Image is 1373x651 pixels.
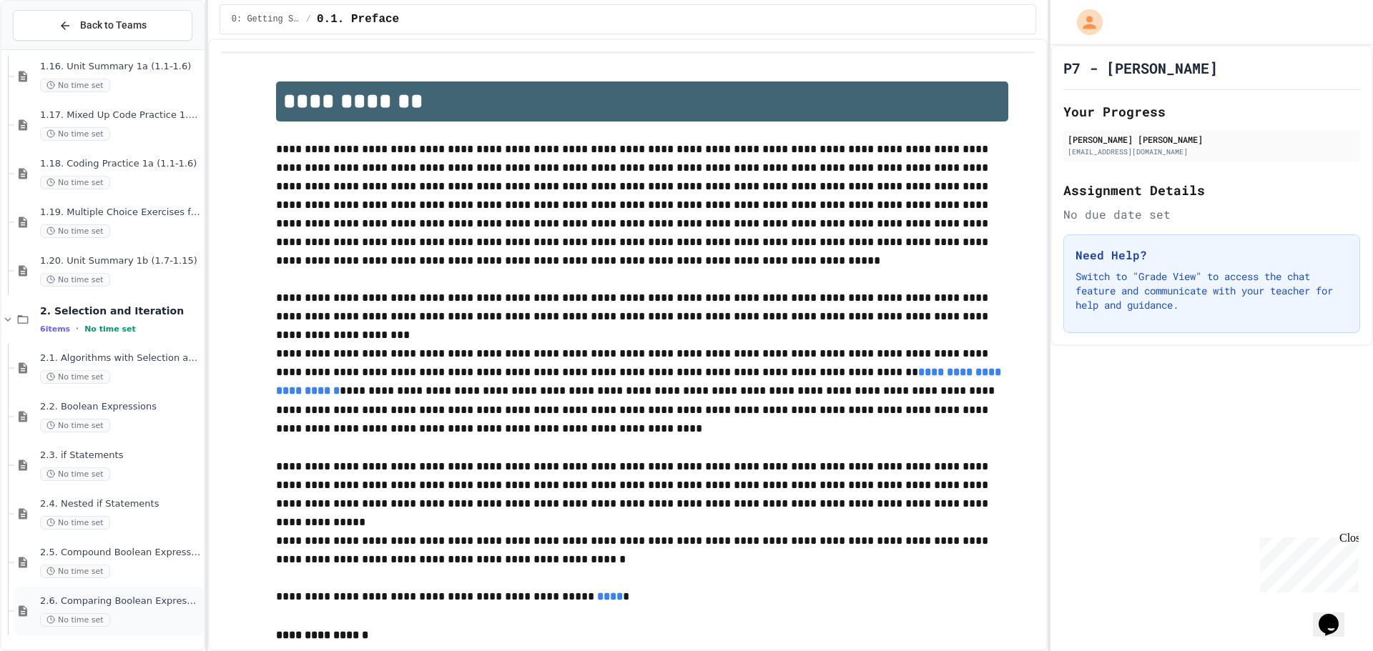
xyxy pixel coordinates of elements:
h3: Need Help? [1076,247,1348,264]
span: No time set [40,565,110,578]
span: No time set [40,273,110,287]
span: 0.1. Preface [317,11,399,28]
span: No time set [40,176,110,189]
iframe: chat widget [1313,594,1359,637]
span: No time set [40,516,110,530]
span: No time set [40,127,110,141]
span: 1.19. Multiple Choice Exercises for Unit 1a (1.1-1.6) [40,207,201,219]
div: Chat with us now!Close [6,6,99,91]
span: No time set [40,419,110,432]
span: 0: Getting Started [232,14,300,25]
iframe: chat widget [1254,532,1359,592]
div: No due date set [1063,206,1360,223]
span: 1.20. Unit Summary 1b (1.7-1.15) [40,255,201,267]
span: No time set [40,224,110,238]
span: No time set [40,613,110,627]
span: 2.5. Compound Boolean Expressions [40,547,201,559]
span: 1.18. Coding Practice 1a (1.1-1.6) [40,158,201,170]
p: Switch to "Grade View" to access the chat feature and communicate with your teacher for help and ... [1076,269,1348,312]
div: [EMAIL_ADDRESS][DOMAIN_NAME] [1068,146,1356,157]
span: 2.4. Nested if Statements [40,498,201,510]
button: Back to Teams [13,10,192,41]
span: 1.17. Mixed Up Code Practice 1.1-1.6 [40,109,201,121]
span: 1.16. Unit Summary 1a (1.1-1.6) [40,61,201,73]
span: • [76,323,79,334]
div: My Account [1062,6,1106,39]
span: 6 items [40,324,70,334]
h1: P7 - [PERSON_NAME] [1063,58,1218,78]
span: 2.3. if Statements [40,449,201,462]
span: / [306,14,311,25]
h2: Your Progress [1063,101,1360,121]
h2: Assignment Details [1063,180,1360,200]
span: 2.2. Boolean Expressions [40,401,201,413]
span: No time set [40,79,110,92]
span: No time set [40,370,110,384]
span: 2. Selection and Iteration [40,304,201,317]
span: No time set [40,467,110,481]
span: Back to Teams [80,18,147,33]
span: 2.6. Comparing Boolean Expressions ([PERSON_NAME] Laws) [40,595,201,607]
span: 2.1. Algorithms with Selection and Repetition [40,352,201,364]
span: No time set [84,324,136,334]
div: [PERSON_NAME] [PERSON_NAME] [1068,133,1356,146]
